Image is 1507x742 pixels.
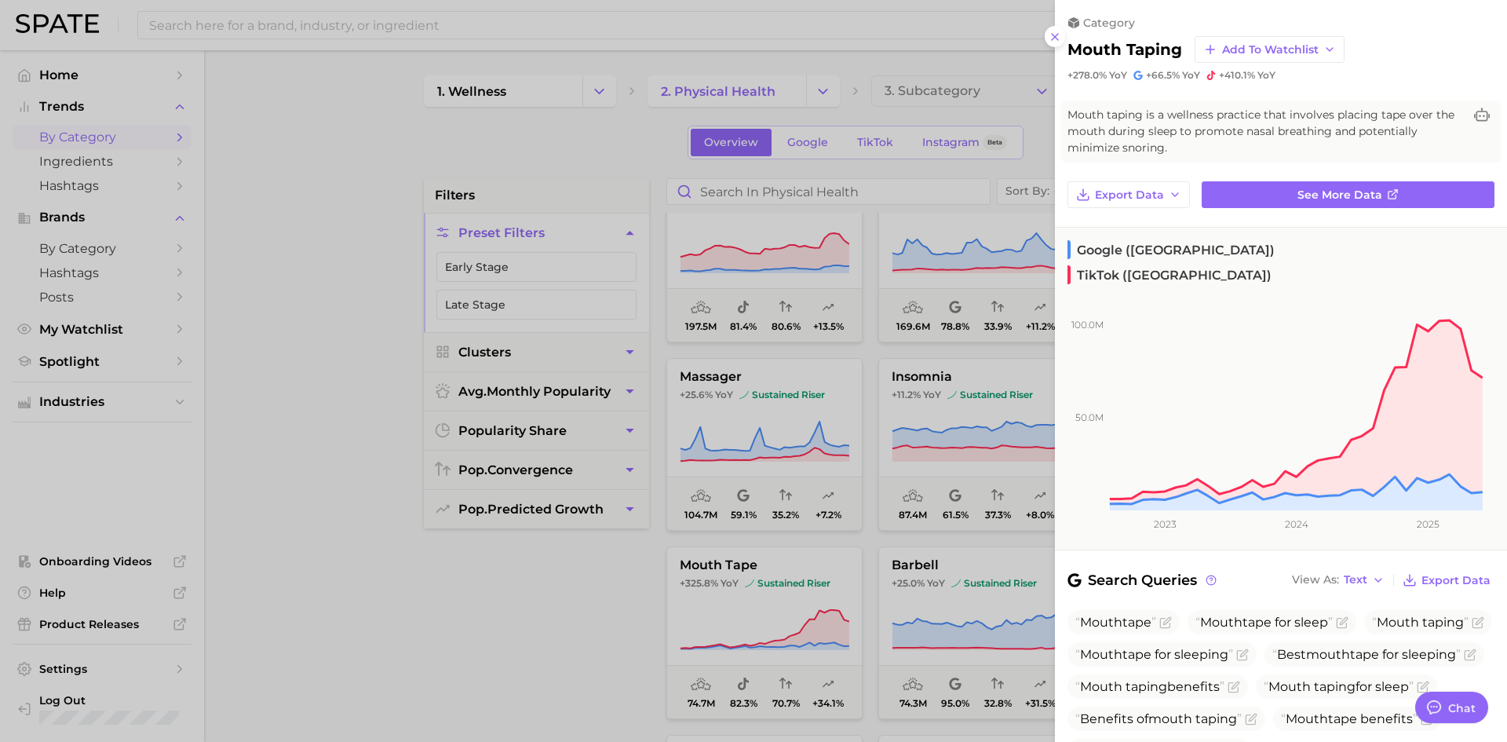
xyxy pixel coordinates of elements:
span: +66.5% [1146,69,1180,81]
span: View As [1292,576,1339,584]
button: Export Data [1067,181,1190,208]
span: YoY [1257,69,1275,82]
span: Google ([GEOGRAPHIC_DATA]) [1067,240,1275,259]
button: Export Data [1399,569,1494,591]
tspan: 2023 [1154,518,1177,530]
span: Mouth [1286,711,1328,726]
span: Search Queries [1067,569,1219,591]
span: tape for sleep [1195,615,1333,630]
h2: mouth taping [1067,40,1182,59]
button: Flag as miscategorized or irrelevant [1236,649,1249,661]
button: Flag as miscategorized or irrelevant [1464,649,1476,661]
span: Mouth [1268,679,1311,694]
span: Mouth [1080,647,1122,662]
button: View AsText [1288,570,1388,590]
span: mouth [1306,647,1350,662]
button: Flag as miscategorized or irrelevant [1472,616,1484,629]
span: tape for sleeping [1075,647,1233,662]
a: See more data [1202,181,1494,208]
span: See more data [1297,188,1382,202]
span: Add to Watchlist [1222,43,1319,57]
span: Mouth [1200,615,1242,630]
button: Flag as miscategorized or irrelevant [1336,616,1348,629]
span: taping [1126,679,1167,694]
span: TikTok ([GEOGRAPHIC_DATA]) [1067,265,1272,284]
span: Mouth [1080,679,1122,694]
button: Flag as miscategorized or irrelevant [1417,681,1429,693]
span: Best tape for sleeping [1272,647,1461,662]
span: category [1083,16,1135,30]
tspan: 2024 [1285,518,1308,530]
button: Flag as miscategorized or irrelevant [1159,616,1172,629]
span: taping [1422,615,1464,630]
span: YoY [1182,69,1200,82]
span: +278.0% [1067,69,1107,81]
span: Mouth taping is a wellness practice that involves placing tape over the mouth during sleep to pro... [1067,107,1463,156]
span: YoY [1109,69,1127,82]
span: +410.1% [1219,69,1255,81]
span: Benefits of [1075,711,1242,726]
span: taping [1195,711,1237,726]
span: for sleep [1264,679,1414,694]
button: Flag as miscategorized or irrelevant [1245,713,1257,726]
button: Flag as miscategorized or irrelevant [1228,681,1240,693]
tspan: 2025 [1417,518,1439,530]
span: Mouth [1377,615,1419,630]
span: mouth [1148,711,1192,726]
span: Export Data [1421,574,1491,587]
button: Add to Watchlist [1195,36,1345,63]
span: tape [1075,615,1156,630]
span: Export Data [1095,188,1164,202]
span: Mouth [1080,615,1122,630]
span: tape benefits [1281,711,1418,726]
span: Text [1344,576,1367,584]
span: benefits [1075,679,1224,694]
span: taping [1314,679,1356,694]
